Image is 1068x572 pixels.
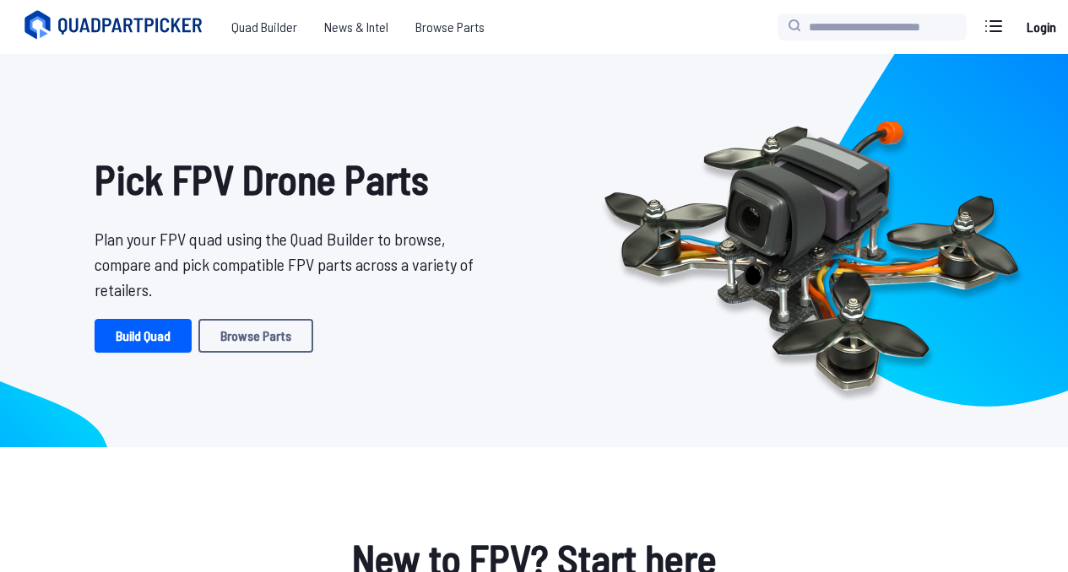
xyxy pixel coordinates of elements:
[218,10,311,44] a: Quad Builder
[568,82,1054,419] img: Quadcopter
[95,319,192,353] a: Build Quad
[402,10,498,44] a: Browse Parts
[1021,10,1061,44] a: Login
[311,10,402,44] a: News & Intel
[95,226,474,302] p: Plan your FPV quad using the Quad Builder to browse, compare and pick compatible FPV parts across...
[198,319,313,353] a: Browse Parts
[95,148,474,209] h1: Pick FPV Drone Parts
